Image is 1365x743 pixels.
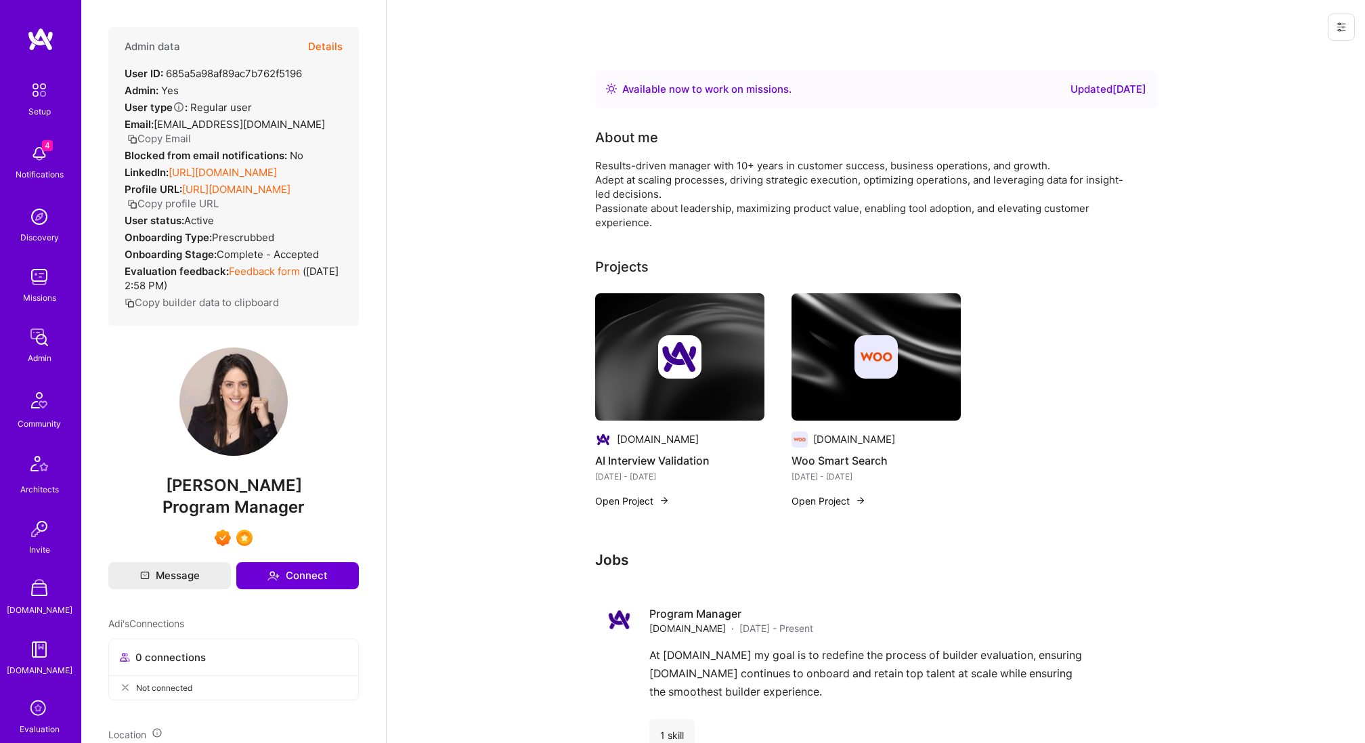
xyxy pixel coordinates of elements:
[108,727,359,742] div: Location
[173,101,185,113] i: Help
[792,293,961,421] img: cover
[127,131,191,146] button: Copy Email
[27,27,54,51] img: logo
[127,134,137,144] i: icon Copy
[855,495,866,506] img: arrow-right
[739,621,813,635] span: [DATE] - Present
[184,214,214,227] span: Active
[267,570,280,582] i: icon Connect
[108,475,359,496] span: [PERSON_NAME]
[20,722,60,736] div: Evaluation
[182,183,290,196] a: [URL][DOMAIN_NAME]
[792,469,961,484] div: [DATE] - [DATE]
[125,264,343,293] div: ( [DATE] 2:58 PM )
[595,293,764,421] img: cover
[125,66,302,81] div: 685a5a98af89ac7b762f5196
[162,497,305,517] span: Program Manager
[125,83,179,98] div: Yes
[595,469,764,484] div: [DATE] - [DATE]
[16,167,64,182] div: Notifications
[236,562,359,589] button: Connect
[125,166,169,179] strong: LinkedIn:
[23,450,56,482] img: Architects
[606,606,633,633] img: Company logo
[135,650,206,664] span: 0 connections
[659,495,670,506] img: arrow-right
[127,199,137,209] i: icon Copy
[140,571,150,580] i: icon Mail
[7,663,72,677] div: [DOMAIN_NAME]
[125,265,229,278] strong: Evaluation feedback:
[136,681,192,695] span: Not connected
[792,452,961,469] h4: Woo Smart Search
[28,104,51,119] div: Setup
[125,67,163,80] strong: User ID:
[179,347,288,456] img: User Avatar
[120,682,131,693] i: icon CloseGray
[26,696,52,722] i: icon SelectionTeam
[813,432,895,446] div: [DOMAIN_NAME]
[125,101,188,114] strong: User type :
[120,652,130,662] i: icon Collaborator
[649,621,726,635] span: [DOMAIN_NAME]
[26,515,53,543] img: Invite
[169,166,277,179] a: [URL][DOMAIN_NAME]
[595,158,1137,230] div: Results-driven manager with 10+ years in customer success, business operations, and growth. Adept...
[731,621,734,635] span: ·
[617,432,699,446] div: [DOMAIN_NAME]
[595,452,764,469] h4: AI Interview Validation
[18,417,61,431] div: Community
[217,248,319,261] span: Complete - Accepted
[42,140,53,151] span: 4
[606,83,617,94] img: Availability
[125,84,158,97] strong: Admin:
[215,530,231,546] img: Exceptional A.Teamer
[20,230,59,245] div: Discovery
[229,265,300,278] a: Feedback form
[595,551,1157,568] h3: Jobs
[108,562,231,589] button: Message
[854,335,898,379] img: Company logo
[108,616,184,631] span: Adi's Connections
[308,27,343,66] button: Details
[125,214,184,227] strong: User status:
[595,127,658,148] div: About me
[25,76,53,104] img: setup
[125,298,135,308] i: icon Copy
[29,543,50,557] div: Invite
[26,636,53,663] img: guide book
[26,576,53,603] img: A Store
[23,291,56,305] div: Missions
[1070,81,1146,98] div: Updated [DATE]
[26,324,53,351] img: admin teamwork
[125,149,290,162] strong: Blocked from email notifications:
[212,231,274,244] span: prescrubbed
[649,606,813,621] h4: Program Manager
[7,603,72,617] div: [DOMAIN_NAME]
[792,431,808,448] img: Company logo
[595,257,649,277] div: Projects
[125,295,279,310] button: Copy builder data to clipboard
[26,203,53,230] img: discovery
[595,494,670,508] button: Open Project
[125,231,212,244] strong: Onboarding Type:
[28,351,51,365] div: Admin
[108,639,359,700] button: 0 connectionsNot connected
[125,118,154,131] strong: Email:
[125,248,217,261] strong: Onboarding Stage:
[125,100,252,114] div: Regular user
[622,81,792,98] div: Available now to work on missions .
[23,384,56,417] img: Community
[792,494,866,508] button: Open Project
[236,530,253,546] img: SelectionTeam
[125,41,180,53] h4: Admin data
[658,335,701,379] img: Company logo
[26,263,53,291] img: teamwork
[127,196,219,211] button: Copy profile URL
[125,148,303,163] div: No
[154,118,325,131] span: [EMAIL_ADDRESS][DOMAIN_NAME]
[125,183,182,196] strong: Profile URL:
[20,482,59,496] div: Architects
[595,431,611,448] img: Company logo
[26,140,53,167] img: bell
